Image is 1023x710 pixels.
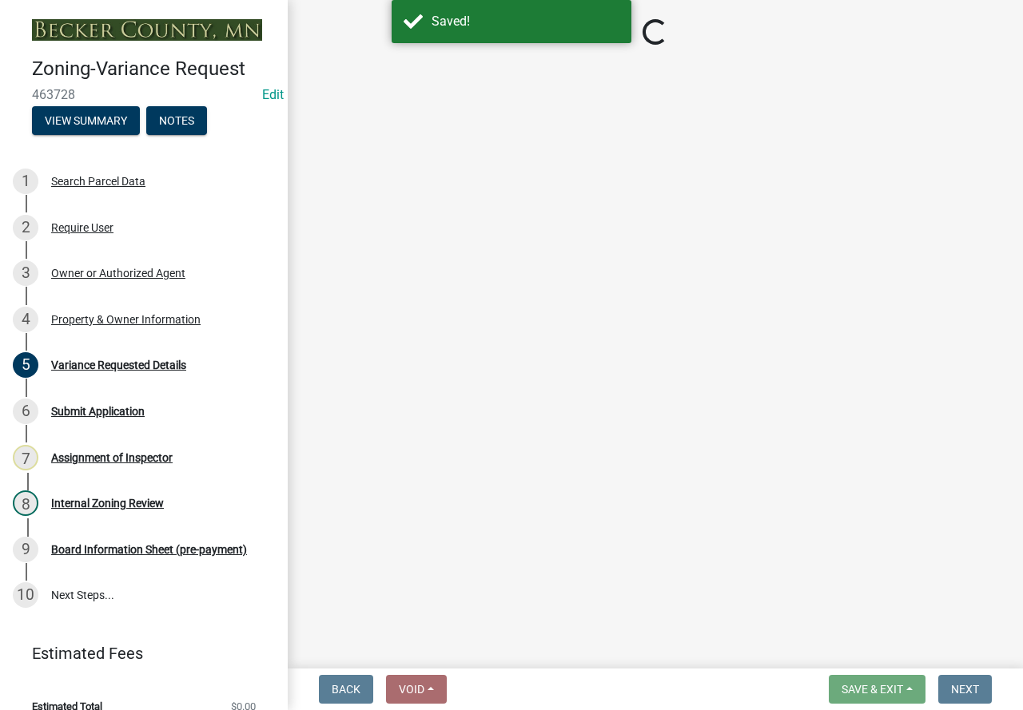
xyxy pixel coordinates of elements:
div: 7 [13,445,38,470]
div: 10 [13,582,38,608]
a: Estimated Fees [13,637,262,669]
div: Owner or Authorized Agent [51,268,185,279]
div: 8 [13,490,38,516]
button: Back [319,675,373,704]
div: 3 [13,260,38,286]
div: Search Parcel Data [51,176,145,187]
button: Save & Exit [829,675,925,704]
span: 463728 [32,87,256,102]
wm-modal-confirm: Summary [32,115,140,128]
button: Void [386,675,447,704]
div: Board Information Sheet (pre-payment) [51,544,247,555]
div: 2 [13,215,38,240]
span: Void [399,683,424,696]
button: Next [938,675,992,704]
div: 4 [13,307,38,332]
button: Notes [146,106,207,135]
h4: Zoning-Variance Request [32,58,275,81]
button: View Summary [32,106,140,135]
span: Save & Exit [842,683,903,696]
div: Submit Application [51,406,145,417]
div: Assignment of Inspector [51,452,173,463]
div: Internal Zoning Review [51,498,164,509]
wm-modal-confirm: Notes [146,115,207,128]
div: 6 [13,399,38,424]
div: Saved! [432,12,619,31]
wm-modal-confirm: Edit Application Number [262,87,284,102]
a: Edit [262,87,284,102]
div: 1 [13,169,38,194]
div: Property & Owner Information [51,314,201,325]
div: 5 [13,352,38,378]
span: Back [332,683,360,696]
img: Becker County, Minnesota [32,19,262,41]
div: Require User [51,222,113,233]
div: Variance Requested Details [51,359,186,371]
div: 9 [13,537,38,562]
span: Next [951,683,979,696]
